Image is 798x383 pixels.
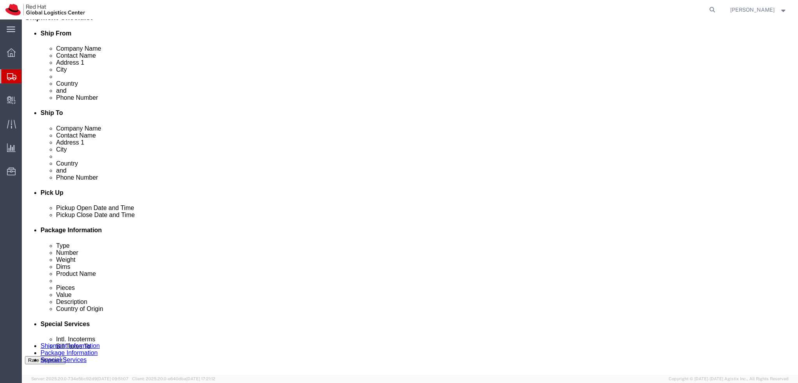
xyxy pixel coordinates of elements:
[186,376,215,381] span: [DATE] 17:21:12
[730,5,775,14] span: Filip Moravec
[97,376,129,381] span: [DATE] 09:51:07
[22,19,798,375] iframe: FS Legacy Container
[31,376,129,381] span: Server: 2025.20.0-734e5bc92d9
[5,4,85,16] img: logo
[730,5,787,14] button: [PERSON_NAME]
[132,376,215,381] span: Client: 2025.20.0-e640dba
[669,376,789,382] span: Copyright © [DATE]-[DATE] Agistix Inc., All Rights Reserved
